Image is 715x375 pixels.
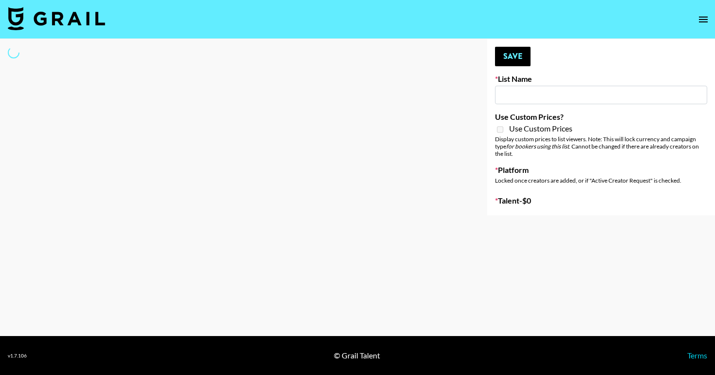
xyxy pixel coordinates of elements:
[8,353,27,359] div: v 1.7.106
[495,74,707,84] label: List Name
[495,47,531,66] button: Save
[8,7,105,30] img: Grail Talent
[687,351,707,360] a: Terms
[509,124,572,133] span: Use Custom Prices
[495,165,707,175] label: Platform
[495,196,707,206] label: Talent - $ 0
[495,177,707,184] div: Locked once creators are added, or if "Active Creator Request" is checked.
[694,10,713,29] button: open drawer
[334,351,380,360] div: © Grail Talent
[506,143,569,150] em: for bookers using this list
[495,112,707,122] label: Use Custom Prices?
[495,135,707,157] div: Display custom prices to list viewers. Note: This will lock currency and campaign type . Cannot b...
